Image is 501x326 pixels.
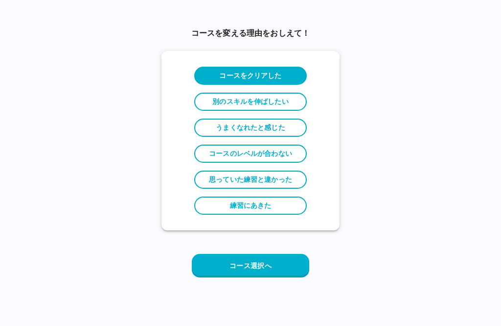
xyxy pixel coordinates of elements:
p: 練習にあきた [230,201,272,211]
p: コースのレベルが合わない [209,149,292,159]
p: うまくなれたと感じた [216,123,285,133]
p: 別のスキルを伸ばしたい [212,97,288,107]
p: コースを変える理由をおしえて！ [161,27,340,39]
p: 思っていた練習と違かった [209,175,292,185]
p: コースをクリアした [219,71,281,81]
button: コース選択へ [192,254,309,277]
